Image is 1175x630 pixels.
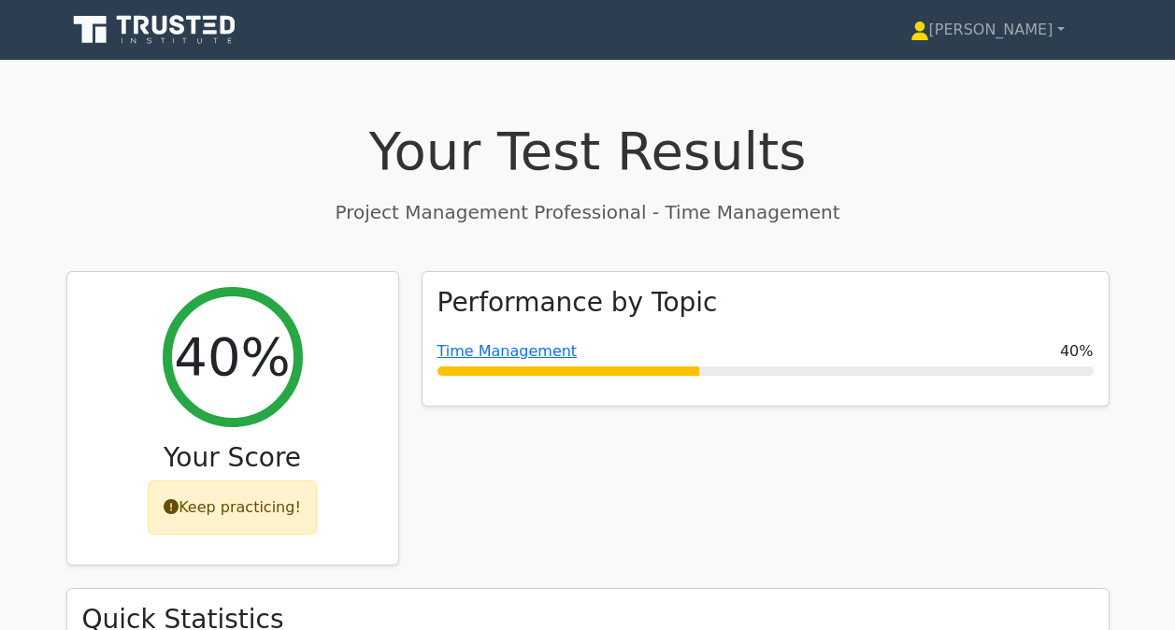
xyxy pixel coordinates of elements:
h2: 40% [174,325,290,388]
h3: Performance by Topic [437,287,718,319]
a: [PERSON_NAME] [866,11,1110,49]
h3: Your Score [82,442,383,474]
p: Project Management Professional - Time Management [66,198,1110,226]
a: Time Management [437,342,578,360]
h1: Your Test Results [66,120,1110,182]
div: Keep practicing! [148,480,317,535]
span: 40% [1060,340,1094,363]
